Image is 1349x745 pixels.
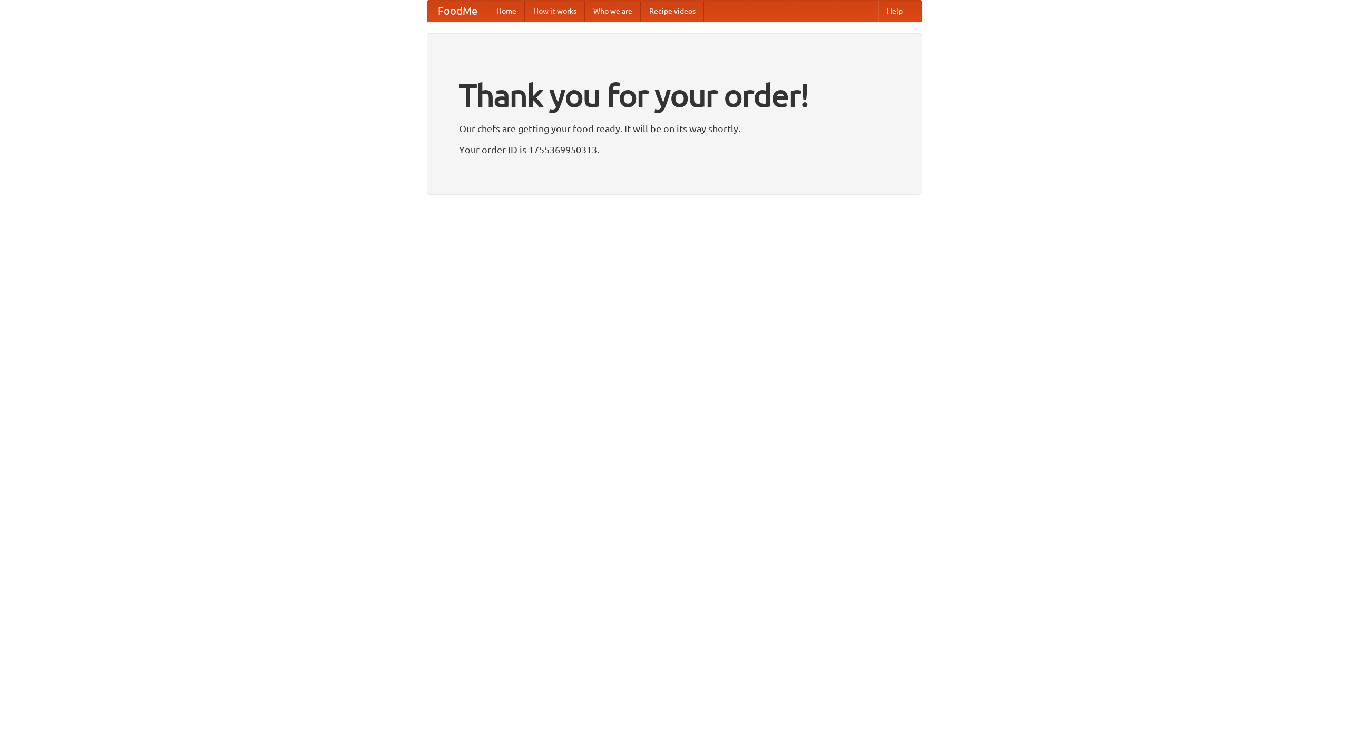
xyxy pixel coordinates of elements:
p: Our chefs are getting your food ready. It will be on its way shortly. [459,121,890,136]
p: Your order ID is 1755369950313. [459,142,890,157]
a: Home [488,1,525,22]
a: Recipe videos [641,1,704,22]
a: FoodMe [427,1,488,22]
a: Help [878,1,911,22]
h1: Thank you for your order! [459,70,890,121]
a: Who we are [585,1,641,22]
a: How it works [525,1,585,22]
